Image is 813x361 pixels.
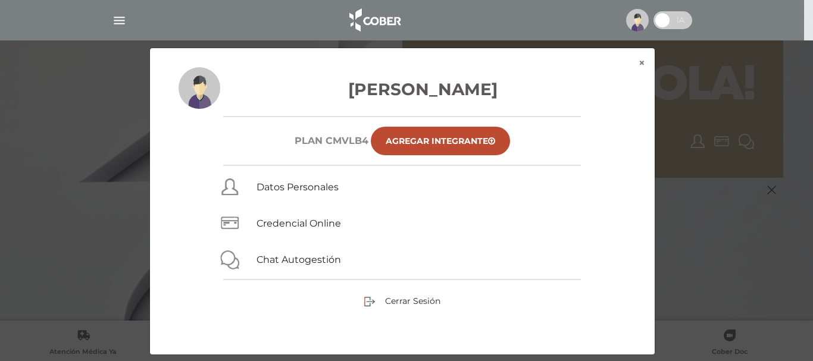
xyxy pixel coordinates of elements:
[385,296,440,306] span: Cerrar Sesión
[626,9,649,32] img: profile-placeholder.svg
[371,127,510,155] a: Agregar Integrante
[295,135,368,146] h6: Plan CMVLB4
[257,181,339,193] a: Datos Personales
[179,77,626,102] h3: [PERSON_NAME]
[112,13,127,28] img: Cober_menu-lines-white.svg
[179,67,220,109] img: profile-placeholder.svg
[364,295,440,306] a: Cerrar Sesión
[343,6,405,34] img: logo_cober_home-white.png
[629,48,655,78] button: ×
[364,296,376,307] img: sign-out.png
[257,254,341,265] a: Chat Autogestión
[257,218,341,229] a: Credencial Online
